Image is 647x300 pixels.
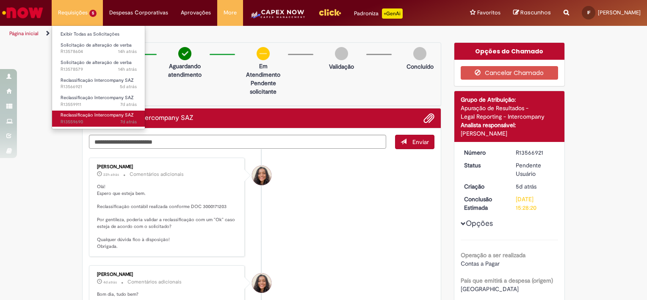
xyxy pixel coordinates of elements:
a: Página inicial [9,30,39,37]
time: 25/09/2025 14:28:17 [516,183,536,190]
b: Operação a ser realizada [461,251,525,259]
dt: Criação [458,182,510,191]
span: R13578579 [61,66,137,73]
div: Pendente Usuário [516,161,555,178]
div: [DATE] 15:28:20 [516,195,555,212]
a: Exibir Todas as Solicitações [52,30,145,39]
div: Opções do Chamado [454,43,565,60]
a: Aberto R13566921 : Reclassificação Intercompany SAZ [52,76,145,92]
button: Cancelar Chamado [461,66,559,80]
span: 7d atrás [120,101,137,108]
span: Contas a Pagar [461,260,500,267]
span: Rascunhos [520,8,551,17]
a: Aberto R13559690 : Reclassificação Intercompany SAZ [52,111,145,126]
div: [PERSON_NAME] [461,129,559,138]
span: Reclassificação Intercompany SAZ [61,112,134,118]
p: Olá! Espero que esteja bem. Reclassificação contábil realizada conforme DOC 3000171203 Por gentil... [97,183,238,250]
span: Enviar [412,138,429,146]
span: [GEOGRAPHIC_DATA] [461,285,519,293]
time: 29/09/2025 17:32:54 [118,48,137,55]
textarea: Digite sua mensagem aqui... [89,135,386,149]
img: circle-minus.png [257,47,270,60]
span: Solicitação de alteração de verba [61,42,132,48]
button: Adicionar anexos [423,113,434,124]
button: Enviar [395,135,434,149]
img: img-circle-grey.png [335,47,348,60]
span: 14h atrás [118,48,137,55]
small: Comentários adicionais [127,278,182,286]
span: IF [587,10,590,15]
time: 25/09/2025 14:28:18 [120,83,137,90]
a: Rascunhos [513,9,551,17]
dt: Número [458,148,510,157]
span: 14h atrás [118,66,137,72]
span: Reclassificação Intercompany SAZ [61,94,134,101]
img: img-circle-grey.png [413,47,426,60]
span: 5d atrás [516,183,536,190]
div: Debora Helloisa Soares [252,166,271,185]
img: check-circle-green.png [178,47,191,60]
div: 25/09/2025 14:28:17 [516,182,555,191]
span: 7d atrás [120,119,137,125]
p: Pendente solicitante [243,79,284,96]
ul: Requisições [52,25,145,129]
img: CapexLogo5.png [249,8,306,25]
span: Favoritos [477,8,500,17]
div: [PERSON_NAME] [97,164,238,169]
time: 29/09/2025 09:38:29 [103,172,119,177]
a: Aberto R13578579 : Solicitação de alteração de verba [52,58,145,74]
span: Requisições [58,8,88,17]
time: 23/09/2025 15:15:03 [120,119,137,125]
div: [PERSON_NAME] [97,272,238,277]
span: Despesas Corporativas [109,8,168,17]
span: Reclassificação Intercompany SAZ [61,77,134,83]
div: Analista responsável: [461,121,559,129]
span: Solicitação de alteração de verba [61,59,132,66]
span: 22h atrás [103,172,119,177]
span: Aprovações [181,8,211,17]
small: Comentários adicionais [130,171,184,178]
dt: Status [458,161,510,169]
img: ServiceNow [1,4,44,21]
b: País que emitirá a despesa (origem) [461,277,553,284]
div: Padroniza [354,8,403,19]
time: 23/09/2025 15:41:59 [120,101,137,108]
p: Aguardando atendimento [164,62,205,79]
p: Concluído [406,62,434,71]
a: Aberto R13559911 : Reclassificação Intercompany SAZ [52,93,145,109]
div: Apuração de Resultados - Legal Reporting - Intercompany [461,104,559,121]
time: 29/09/2025 17:28:55 [118,66,137,72]
time: 26/09/2025 10:18:15 [103,280,117,285]
span: 4d atrás [103,280,117,285]
div: R13566921 [516,148,555,157]
dt: Conclusão Estimada [458,195,510,212]
span: [PERSON_NAME] [598,9,641,16]
p: Validação [329,62,354,71]
span: 5d atrás [120,83,137,90]
span: R13578604 [61,48,137,55]
span: R13559911 [61,101,137,108]
span: R13559690 [61,119,137,125]
p: +GenAi [382,8,403,19]
span: 5 [89,10,97,17]
img: click_logo_yellow_360x200.png [318,6,341,19]
span: More [224,8,237,17]
span: R13566921 [61,83,137,90]
ul: Trilhas de página [6,26,425,42]
div: Grupo de Atribuição: [461,95,559,104]
a: Aberto R13578604 : Solicitação de alteração de verba [52,41,145,56]
div: Debora Helloisa Soares [252,273,271,293]
p: Em Atendimento [243,62,284,79]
